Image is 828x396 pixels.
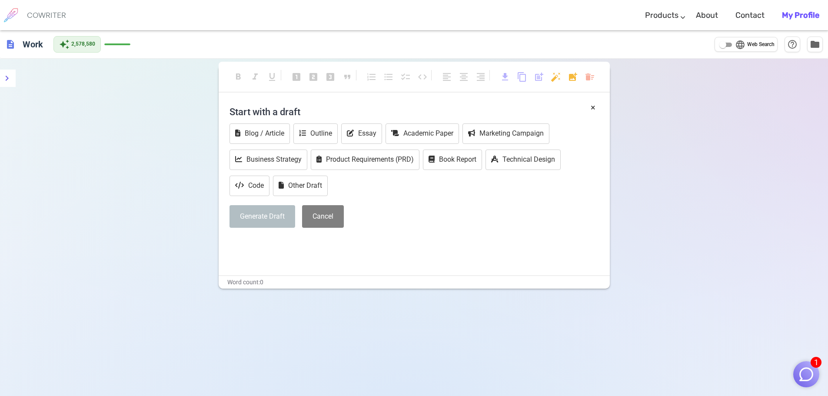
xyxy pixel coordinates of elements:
span: checklist [400,72,411,82]
a: My Profile [782,3,819,28]
h6: COWRITER [27,11,66,19]
a: About [696,3,718,28]
button: × [591,101,595,114]
button: Help & Shortcuts [785,37,800,52]
span: format_align_right [476,72,486,82]
span: format_bold [233,72,243,82]
span: format_italic [250,72,260,82]
button: Book Report [423,150,482,170]
span: format_underlined [267,72,277,82]
span: content_copy [517,72,527,82]
button: Cancel [302,205,344,228]
button: Generate Draft [229,205,295,228]
span: post_add [534,72,544,82]
span: 1 [811,357,821,368]
span: Web Search [747,40,775,49]
span: help_outline [787,39,798,50]
button: Product Requirements (PRD) [311,150,419,170]
button: Technical Design [485,150,561,170]
span: format_list_bulleted [383,72,394,82]
button: Blog / Article [229,123,290,144]
span: format_align_center [459,72,469,82]
button: Academic Paper [386,123,459,144]
span: description [5,39,16,50]
span: looks_two [308,72,319,82]
button: Code [229,176,269,196]
span: auto_awesome [59,39,70,50]
span: 2,578,580 [71,40,95,49]
div: Word count: 0 [219,276,610,289]
button: Manage Documents [807,37,823,52]
span: download [500,72,510,82]
span: add_photo_alternate [568,72,578,82]
img: Close chat [798,366,815,383]
span: code [417,72,428,82]
b: My Profile [782,10,819,20]
span: folder [810,39,820,50]
button: Outline [293,123,338,144]
h4: Start with a draft [229,101,599,122]
a: Products [645,3,678,28]
span: auto_fix_high [551,72,561,82]
span: looks_one [291,72,302,82]
button: 1 [793,361,819,387]
button: Business Strategy [229,150,307,170]
button: Marketing Campaign [462,123,549,144]
span: format_quote [342,72,352,82]
h6: Click to edit title [19,36,47,53]
span: format_list_numbered [366,72,377,82]
span: format_align_left [442,72,452,82]
span: delete_sweep [585,72,595,82]
span: language [735,40,745,50]
button: Other Draft [273,176,328,196]
span: looks_3 [325,72,336,82]
button: Essay [341,123,382,144]
a: Contact [735,3,765,28]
